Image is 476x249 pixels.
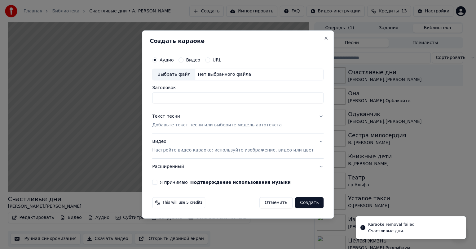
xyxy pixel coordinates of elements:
[152,138,314,153] div: Видео
[259,197,293,208] button: Отменить
[160,58,174,62] label: Аудио
[152,85,324,90] label: Заголовок
[152,159,324,175] button: Расширенный
[186,58,200,62] label: Видео
[152,113,180,120] div: Текст песни
[152,69,195,80] div: Выбрать файл
[152,147,314,153] p: Настройте видео караоке: используйте изображение, видео или цвет
[162,200,202,205] span: This will use 5 credits
[152,108,324,133] button: Текст песниДобавьте текст песни или выберите модель автотекста
[295,197,324,208] button: Создать
[152,134,324,158] button: ВидеоНастройте видео караоке: используйте изображение, видео или цвет
[195,71,253,78] div: Нет выбранного файла
[150,38,326,44] h2: Создать караоке
[213,58,221,62] label: URL
[160,180,291,184] label: Я принимаю
[152,122,282,128] p: Добавьте текст песни или выберите модель автотекста
[190,180,291,184] button: Я принимаю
